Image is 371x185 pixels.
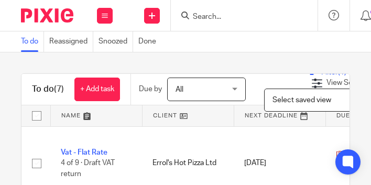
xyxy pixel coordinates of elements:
a: Reassigned [49,31,93,52]
a: Vat - Flat Rate [61,149,107,156]
span: Select saved view [272,96,331,104]
h1: To do [32,84,64,95]
a: Done [138,31,161,52]
input: Search [192,13,286,22]
span: All [176,86,183,93]
span: 4 of 9 · Draft VAT return [61,159,115,178]
span: (7) [54,85,64,93]
a: To do [21,31,44,52]
span: [DATE] [336,151,358,158]
span: Filter [321,69,354,76]
a: Snoozed [99,31,133,52]
p: Due by [139,84,162,94]
img: Pixie [21,8,73,23]
span: (1) [338,69,346,76]
a: + Add task [74,78,120,101]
